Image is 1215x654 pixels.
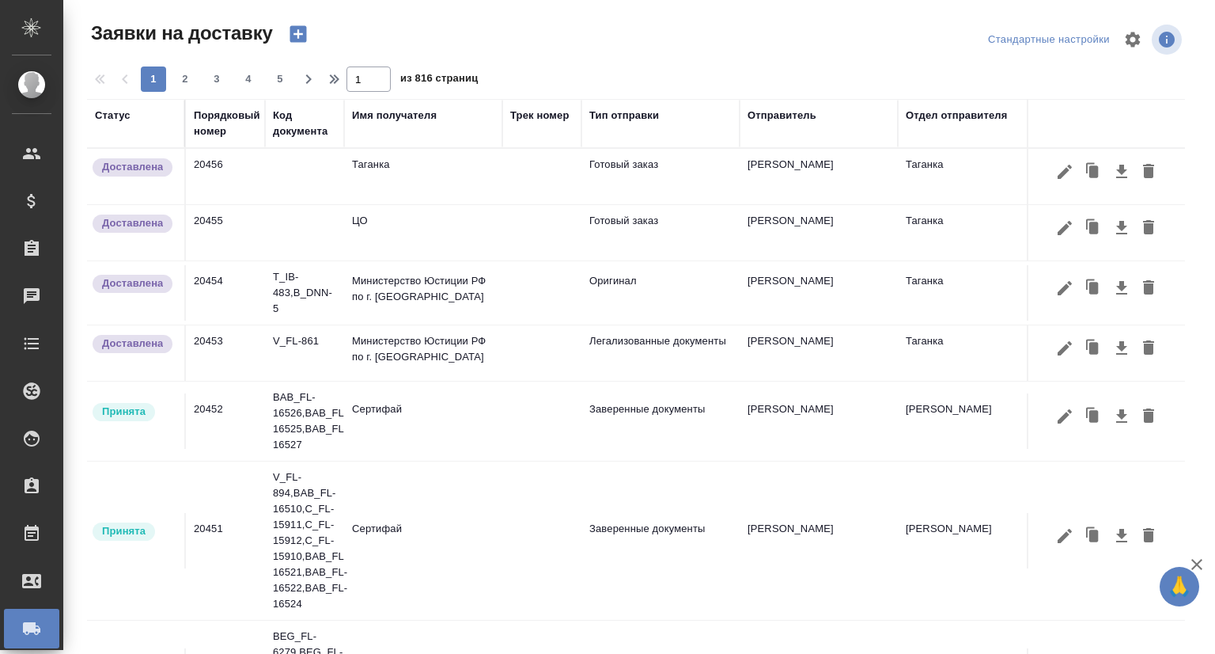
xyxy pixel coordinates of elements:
[1078,157,1108,187] button: Клонировать
[186,265,265,321] td: 20454
[898,325,1056,381] td: Таганка
[91,333,176,355] div: Документы доставлены, фактическая дата доставки проставиться автоматически
[265,382,344,461] td: BAB_FL-16526,BAB_FL-16525,BAB_FL-16527
[273,108,336,139] div: Код документа
[186,513,265,568] td: 20451
[91,213,176,234] div: Документы доставлены, фактическая дата доставки проставиться автоматически
[1108,213,1135,243] button: Скачать
[91,273,176,295] div: Документы доставлены, фактическая дата доставки проставиться автоматически
[267,67,293,92] button: 5
[102,159,163,175] p: Доставлена
[1051,213,1078,243] button: Редактировать
[344,394,502,449] td: Сертифай
[91,521,176,542] div: Курьер назначен
[1108,521,1135,551] button: Скачать
[740,325,898,381] td: [PERSON_NAME]
[1160,567,1199,606] button: 🙏
[748,108,816,124] div: Отправитель
[344,205,502,260] td: ЦО
[581,205,740,260] td: Готовый заказ
[984,28,1114,52] div: split button
[1108,157,1135,187] button: Скачать
[102,215,163,231] p: Доставлена
[510,108,570,124] div: Трек номер
[102,276,163,291] p: Доставлена
[740,513,898,568] td: [PERSON_NAME]
[400,69,478,92] span: из 816 страниц
[102,336,163,352] p: Доставлена
[172,71,198,87] span: 2
[186,394,265,449] td: 20452
[194,108,260,139] div: Порядковый номер
[740,205,898,260] td: [PERSON_NAME]
[186,205,265,260] td: 20455
[898,513,1056,568] td: [PERSON_NAME]
[204,67,229,92] button: 3
[265,261,344,325] td: T_IB-483,B_DNN-5
[236,67,261,92] button: 4
[1078,213,1108,243] button: Клонировать
[1135,273,1162,303] button: Удалить
[906,108,1007,124] div: Отдел отправителя
[898,394,1056,449] td: [PERSON_NAME]
[740,394,898,449] td: [PERSON_NAME]
[1078,273,1108,303] button: Клонировать
[1135,401,1162,432] button: Удалить
[344,325,502,381] td: Министерство Юстиции РФ по г. [GEOGRAPHIC_DATA]
[1078,401,1108,432] button: Клонировать
[1114,21,1152,59] span: Настроить таблицу
[898,205,1056,260] td: Таганка
[1135,157,1162,187] button: Удалить
[581,513,740,568] td: Заверенные документы
[1051,401,1078,432] button: Редактировать
[1135,333,1162,363] button: Удалить
[1166,570,1193,603] span: 🙏
[344,149,502,204] td: Таганка
[91,401,176,423] div: Курьер назначен
[265,325,344,381] td: V_FL-861
[186,149,265,204] td: 20456
[1135,213,1162,243] button: Удалить
[204,71,229,87] span: 3
[1108,401,1135,432] button: Скачать
[1051,273,1078,303] button: Редактировать
[740,149,898,204] td: [PERSON_NAME]
[279,21,317,48] button: Создать
[102,523,146,539] p: Принята
[1078,521,1108,551] button: Клонировать
[581,149,740,204] td: Готовый заказ
[172,67,198,92] button: 2
[352,108,437,124] div: Имя получателя
[589,108,659,124] div: Тип отправки
[87,21,273,46] span: Заявки на доставку
[1135,521,1162,551] button: Удалить
[267,71,293,87] span: 5
[1108,273,1135,303] button: Скачать
[102,404,146,420] p: Принята
[1108,333,1135,363] button: Скачать
[1051,521,1078,551] button: Редактировать
[1051,333,1078,363] button: Редактировать
[95,108,131,124] div: Статус
[1152,25,1185,55] span: Посмотреть информацию
[236,71,261,87] span: 4
[898,149,1056,204] td: Таганка
[581,265,740,321] td: Оригинал
[740,265,898,321] td: [PERSON_NAME]
[898,265,1056,321] td: Таганка
[91,157,176,178] div: Документы доставлены, фактическая дата доставки проставиться автоматически
[344,265,502,321] td: Министерство Юстиции РФ по г. [GEOGRAPHIC_DATA]
[186,325,265,381] td: 20453
[265,462,344,620] td: V_FL-894,BAB_FL-16510,C_FL-15911,C_FL-15912,C_FL-15910,BAB_FL-16521,BAB_FL-16522,BAB_FL-16524
[1051,157,1078,187] button: Редактировать
[344,513,502,568] td: Сертифай
[581,394,740,449] td: Заверенные документы
[581,325,740,381] td: Легализованные документы
[1078,333,1108,363] button: Клонировать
